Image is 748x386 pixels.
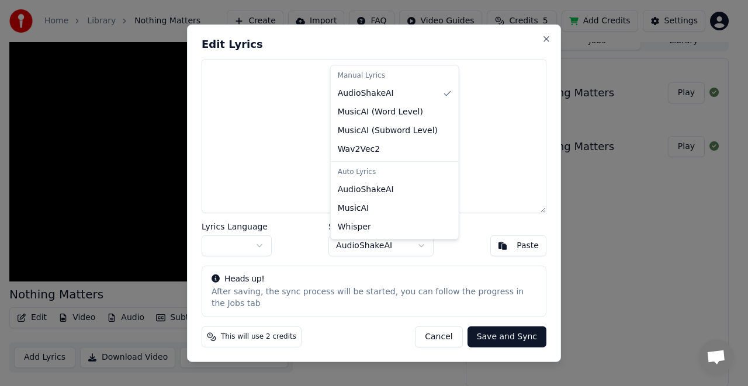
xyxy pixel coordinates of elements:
div: Auto Lyrics [333,164,456,180]
span: AudioShakeAI [338,184,394,196]
span: MusicAI ( Word Level ) [338,106,423,118]
span: MusicAI [338,203,369,214]
span: MusicAI ( Subword Level ) [338,125,438,137]
span: AudioShakeAI [338,88,394,99]
span: Whisper [338,221,371,233]
div: Manual Lyrics [333,68,456,84]
span: Wav2Vec2 [338,144,380,155]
